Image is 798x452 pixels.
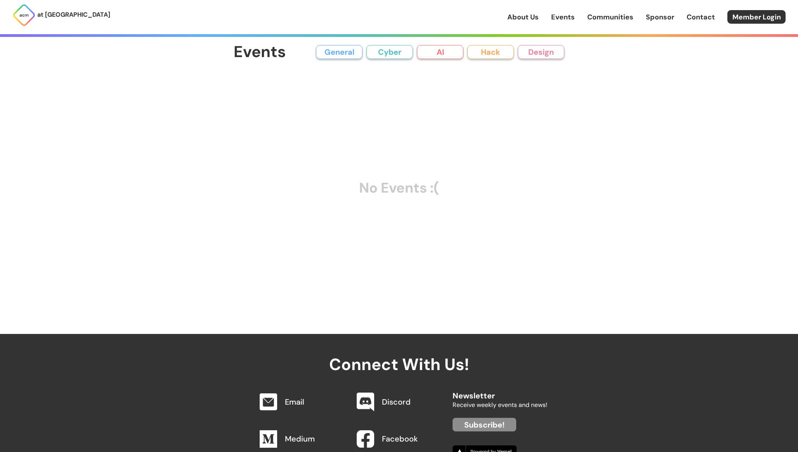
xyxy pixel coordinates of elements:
button: General [316,45,363,59]
a: Communities [587,12,633,22]
p: Receive weekly events and news! [453,400,547,410]
img: Email [260,393,277,410]
a: Sponsor [646,12,674,22]
a: at [GEOGRAPHIC_DATA] [12,3,110,27]
a: Contact [687,12,715,22]
a: Facebook [382,434,418,444]
a: Medium [285,434,315,444]
button: Design [518,45,564,59]
a: Email [285,397,304,407]
h1: Events [234,43,286,61]
p: at [GEOGRAPHIC_DATA] [37,10,110,20]
button: Hack [467,45,514,59]
a: Member Login [727,10,786,24]
a: Events [551,12,575,22]
div: No Events :( [234,75,564,301]
button: AI [417,45,463,59]
h2: Newsletter [453,384,547,400]
a: Subscribe! [453,418,516,431]
img: Facebook [357,430,374,448]
img: Medium [260,430,277,448]
h2: Connect With Us! [251,334,547,374]
button: Cyber [366,45,413,59]
img: Discord [357,393,374,412]
a: Discord [382,397,411,407]
a: About Us [507,12,539,22]
img: ACM Logo [12,3,36,27]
